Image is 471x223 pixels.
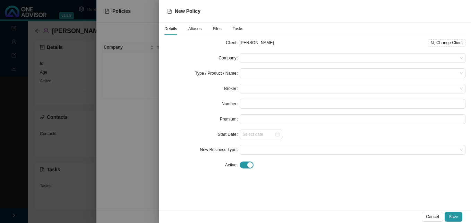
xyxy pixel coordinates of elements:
[226,38,240,48] label: Client
[213,27,221,31] span: Files
[222,99,240,109] label: Number
[436,39,463,46] span: Change Client
[188,27,202,31] span: Aliases
[218,130,240,139] label: Start Date
[431,41,435,45] span: search
[219,53,240,63] label: Company
[220,114,240,124] label: Premium
[175,8,200,14] span: New Policy
[224,84,240,93] label: Broker
[167,9,172,14] span: file-text
[195,68,240,78] label: Type / Product / Name
[225,160,240,170] label: Active
[445,212,462,222] button: Save
[164,27,177,31] span: Details
[200,145,240,155] label: New Business Type
[240,40,274,45] span: [PERSON_NAME]
[233,27,243,31] span: Tasks
[449,213,458,220] span: Save
[428,39,465,47] button: Change Client
[422,212,443,222] button: Cancel
[242,131,275,138] input: Select date
[426,213,439,220] span: Cancel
